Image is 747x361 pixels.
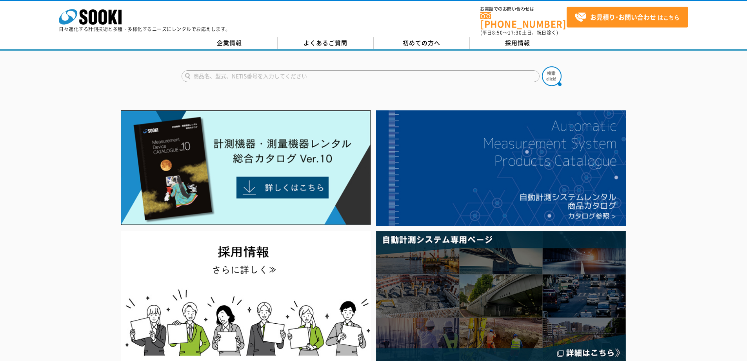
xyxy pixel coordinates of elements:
[182,37,278,49] a: 企業情報
[278,37,374,49] a: よくあるご質問
[590,12,656,22] strong: お見積り･お問い合わせ
[59,27,231,31] p: 日々進化する計測技術と多種・多様化するニーズにレンタルでお応えします。
[542,66,562,86] img: btn_search.png
[480,7,567,11] span: お電話でのお問い合わせは
[480,12,567,28] a: [PHONE_NUMBER]
[508,29,522,36] span: 17:30
[182,70,540,82] input: 商品名、型式、NETIS番号を入力してください
[376,231,626,361] img: 自動計測システム専用ページ
[567,7,688,27] a: お見積り･お問い合わせはこちら
[492,29,503,36] span: 8:50
[121,231,371,361] img: SOOKI recruit
[121,110,371,225] img: Catalog Ver10
[374,37,470,49] a: 初めての方へ
[574,11,680,23] span: はこちら
[480,29,558,36] span: (平日 ～ 土日、祝日除く)
[470,37,566,49] a: 採用情報
[376,110,626,226] img: 自動計測システムカタログ
[403,38,440,47] span: 初めての方へ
